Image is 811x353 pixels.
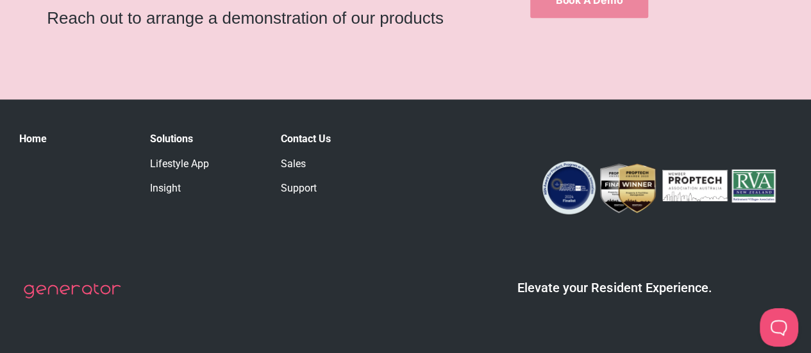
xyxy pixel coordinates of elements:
a: Home [19,133,47,145]
h5: Elevate your Resident Experience.​ [438,280,792,295]
strong: Solutions [150,133,193,145]
strong: Contact Us [281,133,331,145]
a: Support [281,182,317,194]
a: Sales [281,158,306,170]
a: Insight [150,182,181,194]
a: Lifestyle App [150,158,209,170]
iframe: Toggle Customer Support [760,308,798,347]
p: Reach out to arrange a demonstration of our products [47,6,476,31]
